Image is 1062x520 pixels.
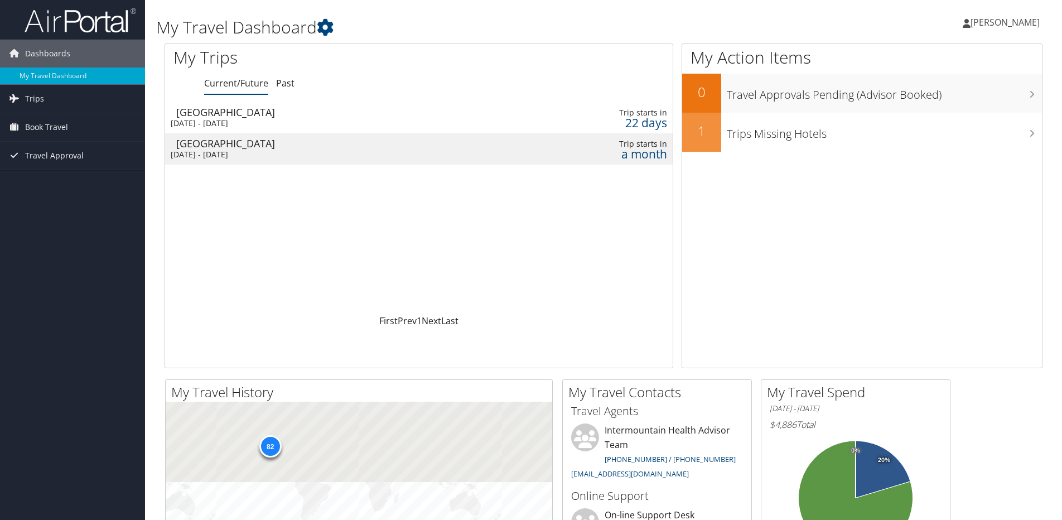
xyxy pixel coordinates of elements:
[682,74,1042,113] a: 0Travel Approvals Pending (Advisor Booked)
[568,383,751,402] h2: My Travel Contacts
[770,418,942,431] h6: Total
[441,315,458,327] a: Last
[25,142,84,170] span: Travel Approval
[156,16,752,39] h1: My Travel Dashboard
[963,6,1051,39] a: [PERSON_NAME]
[553,139,667,149] div: Trip starts in
[770,418,796,431] span: $4,886
[682,83,721,102] h2: 0
[176,138,490,148] div: [GEOGRAPHIC_DATA]
[176,107,490,117] div: [GEOGRAPHIC_DATA]
[878,457,890,464] tspan: 20%
[851,447,860,454] tspan: 0%
[379,315,398,327] a: First
[173,46,453,69] h1: My Trips
[566,423,749,483] li: Intermountain Health Advisor Team
[171,150,484,160] div: [DATE] - [DATE]
[770,403,942,414] h6: [DATE] - [DATE]
[767,383,950,402] h2: My Travel Spend
[171,383,552,402] h2: My Travel History
[571,469,689,479] a: [EMAIL_ADDRESS][DOMAIN_NAME]
[553,149,667,159] div: a month
[25,7,136,33] img: airportal-logo.png
[25,40,70,68] span: Dashboards
[25,85,44,113] span: Trips
[727,81,1042,103] h3: Travel Approvals Pending (Advisor Booked)
[553,118,667,128] div: 22 days
[276,77,295,89] a: Past
[553,108,667,118] div: Trip starts in
[571,403,743,419] h3: Travel Agents
[971,16,1040,28] span: [PERSON_NAME]
[682,46,1042,69] h1: My Action Items
[422,315,441,327] a: Next
[682,113,1042,152] a: 1Trips Missing Hotels
[25,113,68,141] span: Book Travel
[727,121,1042,142] h3: Trips Missing Hotels
[398,315,417,327] a: Prev
[571,488,743,504] h3: Online Support
[204,77,268,89] a: Current/Future
[171,118,484,128] div: [DATE] - [DATE]
[605,454,736,464] a: [PHONE_NUMBER] / [PHONE_NUMBER]
[417,315,422,327] a: 1
[682,122,721,141] h2: 1
[259,435,281,458] div: 82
